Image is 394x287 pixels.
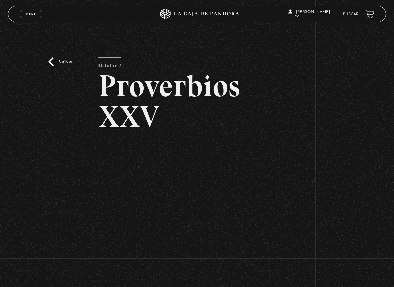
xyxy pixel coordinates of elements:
span: Menu [25,12,36,16]
p: Octubre 2 [98,57,121,71]
h2: Proverbios XXV [98,71,295,132]
span: [PERSON_NAME] [288,10,330,18]
span: Cerrar [23,18,39,22]
iframe: Dailymotion video player – Proverbio XXV [98,142,295,273]
a: View your shopping cart [365,10,374,19]
a: Volver [48,57,73,66]
a: Buscar [343,12,359,16]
